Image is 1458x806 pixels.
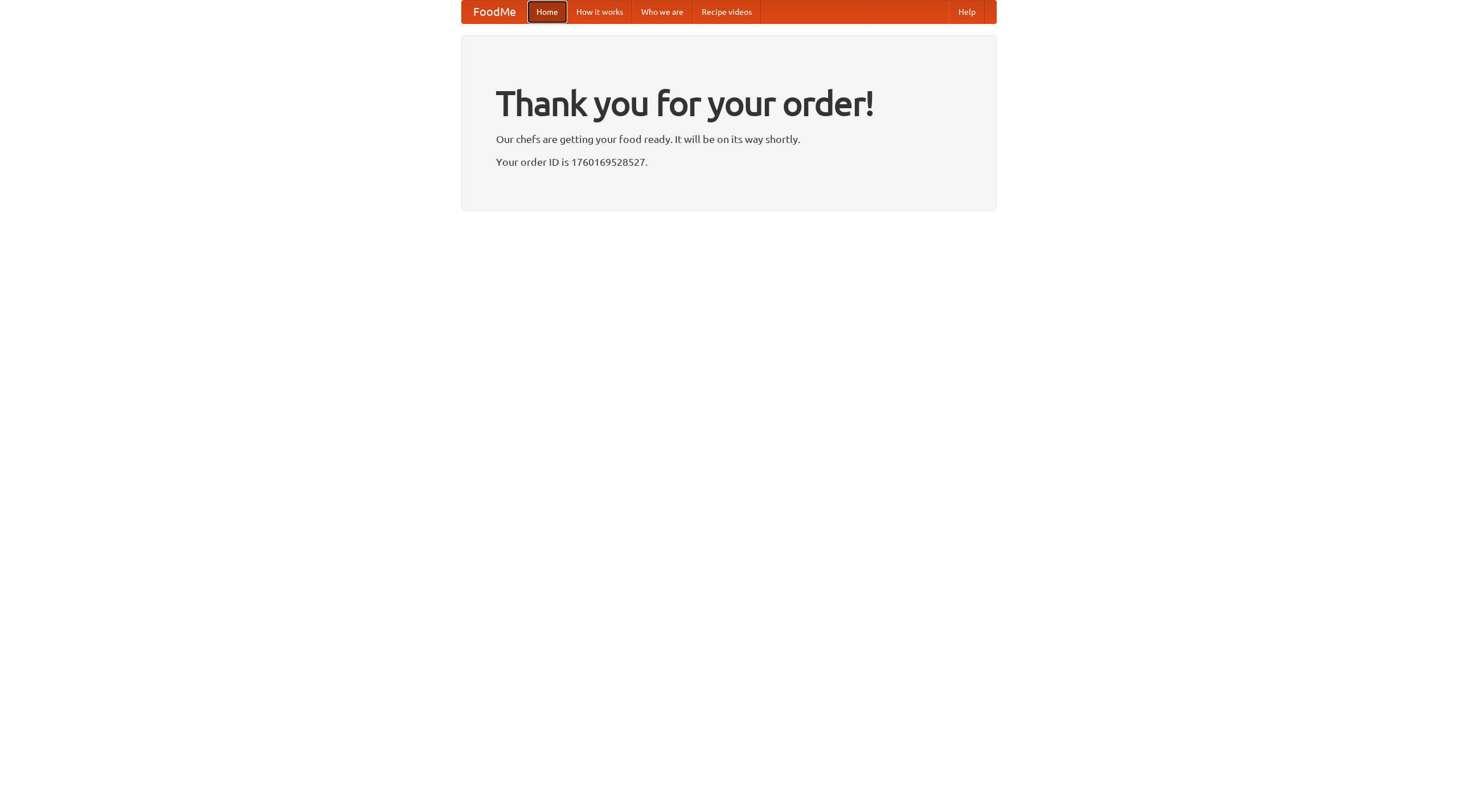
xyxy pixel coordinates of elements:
[632,1,693,23] a: Who we are
[527,1,567,23] a: Home
[949,1,985,23] a: Help
[496,153,962,170] p: Your order ID is 1760169528527.
[462,1,527,23] a: FoodMe
[567,1,632,23] a: How it works
[496,130,962,148] p: Our chefs are getting your food ready. It will be on its way shortly.
[693,1,761,23] a: Recipe videos
[496,76,962,130] h1: Thank you for your order!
